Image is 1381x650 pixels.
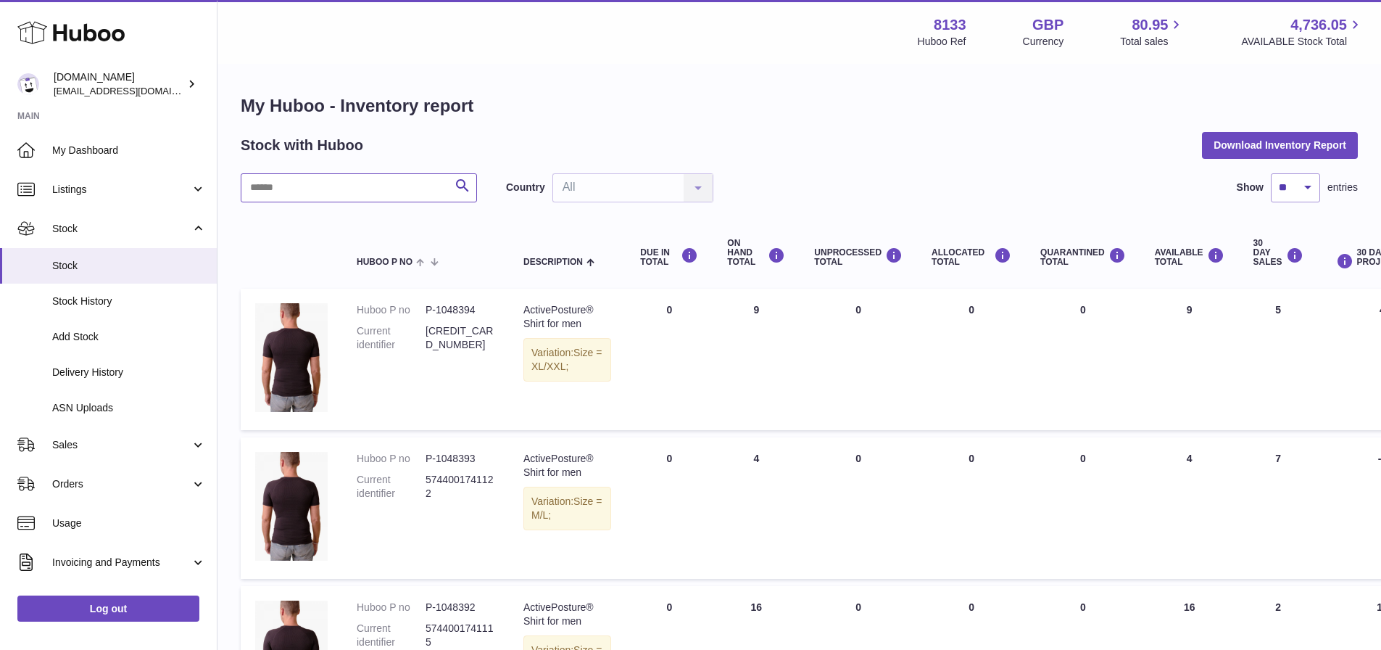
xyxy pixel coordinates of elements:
dt: Current identifier [357,622,426,649]
div: ActivePosture® Shirt for men [523,452,611,480]
span: Sales [52,438,191,452]
div: Huboo Ref [918,35,966,49]
td: 4 [1140,437,1239,579]
span: My Dashboard [52,144,206,157]
div: Variation: [523,338,611,382]
div: ActivePosture® Shirt for men [523,303,611,331]
dd: 5744001741122 [426,473,494,501]
strong: GBP [1032,15,1063,35]
button: Download Inventory Report [1202,132,1358,158]
td: 0 [800,289,917,430]
span: Stock History [52,295,206,308]
td: 4 [713,437,800,579]
span: Orders [52,477,191,491]
label: Show [1237,181,1264,194]
div: Currency [1023,35,1064,49]
span: Total sales [1120,35,1185,49]
a: Log out [17,596,199,622]
span: Huboo P no [357,258,412,267]
dd: [CREDIT_CARD_NUMBER] [426,324,494,352]
span: Stock [52,259,206,273]
dt: Current identifier [357,324,426,352]
dt: Huboo P no [357,452,426,466]
h2: Stock with Huboo [241,136,363,155]
dd: P-1048394 [426,303,494,317]
div: ALLOCATED Total [932,247,1011,267]
img: product image [255,303,328,412]
td: 0 [626,289,713,430]
dt: Huboo P no [357,601,426,614]
span: Stock [52,222,191,236]
span: entries [1327,181,1358,194]
span: Size = M/L; [531,495,602,521]
td: 9 [713,289,800,430]
span: Description [523,258,583,267]
img: product image [255,452,328,561]
div: ActivePosture® Shirt for men [523,601,611,628]
span: 0 [1080,601,1086,613]
div: [DOMAIN_NAME] [54,70,184,98]
span: Size = XL/XXL; [531,347,602,372]
a: 80.95 Total sales [1120,15,1185,49]
h1: My Huboo - Inventory report [241,94,1358,118]
span: Usage [52,517,206,530]
img: internalAdmin-8133@internal.huboo.com [17,73,39,95]
span: [EMAIL_ADDRESS][DOMAIN_NAME] [54,85,213,96]
dd: P-1048392 [426,601,494,614]
td: 0 [800,437,917,579]
span: 0 [1080,304,1086,316]
td: 0 [626,437,713,579]
span: 0 [1080,453,1086,464]
td: 5 [1239,289,1318,430]
span: Listings [52,183,191,197]
div: AVAILABLE Total [1155,247,1224,267]
dt: Huboo P no [357,303,426,317]
td: 0 [917,437,1026,579]
td: 7 [1239,437,1318,579]
span: 80.95 [1132,15,1168,35]
div: UNPROCESSED Total [814,247,903,267]
dd: P-1048393 [426,452,494,466]
dt: Current identifier [357,473,426,501]
span: AVAILABLE Stock Total [1241,35,1364,49]
span: 4,736.05 [1290,15,1347,35]
span: Add Stock [52,330,206,344]
div: QUARANTINED Total [1040,247,1126,267]
div: DUE IN TOTAL [640,247,698,267]
span: Invoicing and Payments [52,556,191,569]
td: 0 [917,289,1026,430]
label: Country [506,181,545,194]
div: Variation: [523,487,611,530]
dd: 5744001741115 [426,622,494,649]
a: 4,736.05 AVAILABLE Stock Total [1241,15,1364,49]
strong: 8133 [934,15,966,35]
div: 30 DAY SALES [1253,239,1303,268]
span: Delivery History [52,366,206,379]
span: ASN Uploads [52,401,206,415]
div: ON HAND Total [727,239,785,268]
td: 9 [1140,289,1239,430]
